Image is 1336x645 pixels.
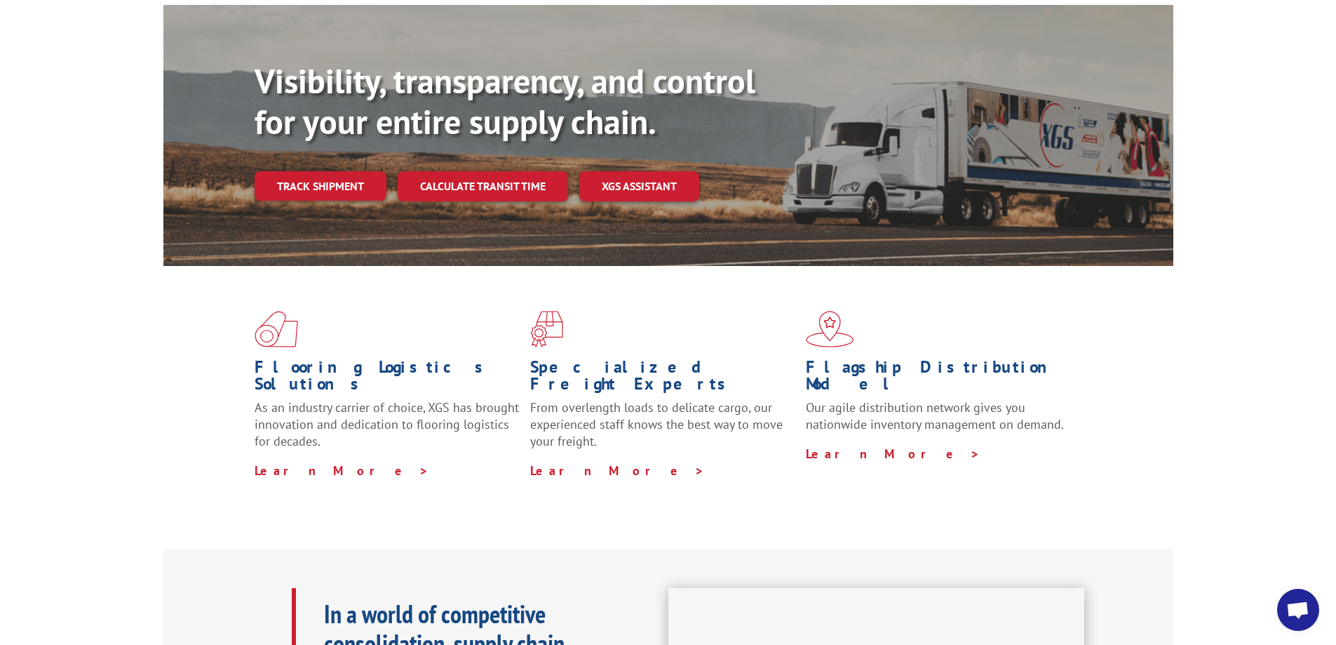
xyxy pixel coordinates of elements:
a: XGS ASSISTANT [579,171,699,201]
a: Track shipment [255,171,386,201]
a: Learn More > [806,446,980,462]
b: Visibility, transparency, and control for your entire supply chain. [255,59,755,143]
img: xgs-icon-focused-on-flooring-red [530,311,563,347]
a: Learn More > [530,463,705,479]
h1: Flooring Logistics Solutions [255,359,520,399]
img: xgs-icon-total-supply-chain-intelligence-red [255,311,298,347]
a: Learn More > [255,463,429,479]
h1: Flagship Distribution Model [806,359,1071,399]
img: xgs-icon-flagship-distribution-model-red [806,311,854,347]
h1: Specialized Freight Experts [530,359,795,399]
div: Open chat [1277,589,1319,631]
a: Calculate transit time [398,171,568,201]
span: As an industry carrier of choice, XGS has brought innovation and dedication to flooring logistics... [255,399,519,449]
span: Our agile distribution network gives you nationwide inventory management on demand. [806,399,1064,432]
p: From overlength loads to delicate cargo, our experienced staff knows the best way to move your fr... [530,399,795,462]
